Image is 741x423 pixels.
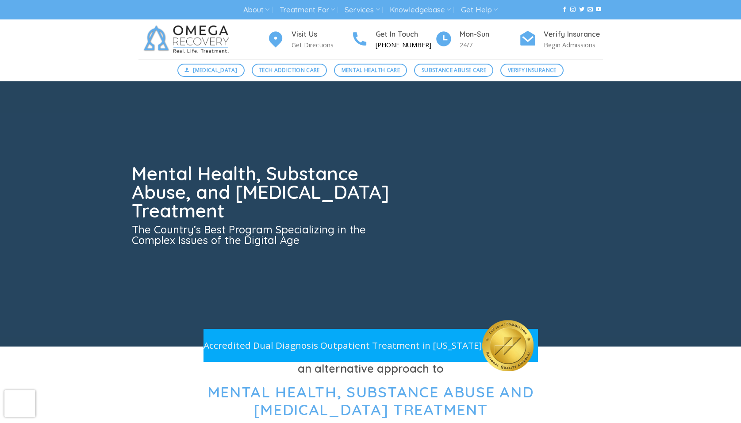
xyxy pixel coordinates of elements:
[579,7,584,13] a: Follow on Twitter
[508,66,557,74] span: Verify Insurance
[292,40,351,50] p: Get Directions
[414,64,493,77] a: Substance Abuse Care
[519,29,603,50] a: Verify Insurance Begin Admissions
[138,360,603,377] h3: an alternative approach to
[596,7,601,13] a: Follow on YouTube
[138,19,238,59] img: Omega Recovery
[544,40,603,50] p: Begin Admissions
[132,164,395,220] h1: Mental Health, Substance Abuse, and [MEDICAL_DATA] Treatment
[267,29,351,50] a: Visit Us Get Directions
[280,2,335,18] a: Treatment For
[203,338,482,353] p: Accredited Dual Diagnosis Outpatient Treatment in [US_STATE]
[570,7,576,13] a: Follow on Instagram
[461,2,498,18] a: Get Help
[562,7,567,13] a: Follow on Facebook
[390,2,451,18] a: Knowledgebase
[460,40,519,50] p: 24/7
[460,29,519,40] h4: Mon-Sun
[252,64,327,77] a: Tech Addiction Care
[351,29,435,50] a: Get In Touch [PHONE_NUMBER]
[193,66,237,74] span: [MEDICAL_DATA]
[207,382,534,419] span: Mental Health, Substance Abuse and [MEDICAL_DATA] Treatment
[345,2,380,18] a: Services
[422,66,486,74] span: Substance Abuse Care
[132,224,395,245] h3: The Country’s Best Program Specializing in the Complex Issues of the Digital Age
[334,64,407,77] a: Mental Health Care
[376,29,435,40] h4: Get In Touch
[177,64,245,77] a: [MEDICAL_DATA]
[544,29,603,40] h4: Verify Insurance
[243,2,269,18] a: About
[259,66,320,74] span: Tech Addiction Care
[342,66,400,74] span: Mental Health Care
[500,64,564,77] a: Verify Insurance
[376,40,435,50] p: [PHONE_NUMBER]
[587,7,593,13] a: Send us an email
[292,29,351,40] h4: Visit Us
